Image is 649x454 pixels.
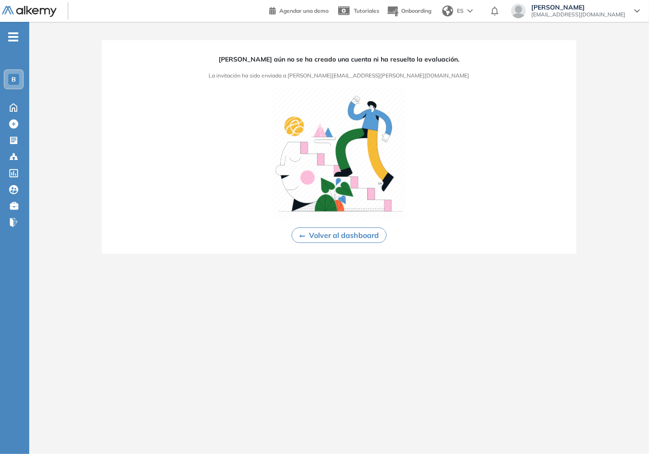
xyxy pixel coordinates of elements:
[8,36,18,38] i: -
[442,5,453,16] img: world
[219,55,460,64] span: [PERSON_NAME] aún no se ha creado una cuenta ni ha resuelto la evaluación.
[299,234,305,238] img: Ícono de flecha
[467,9,473,13] img: arrow
[531,11,625,18] span: [EMAIL_ADDRESS][DOMAIN_NAME]
[209,72,470,80] span: La invitación ha sido enviada a [PERSON_NAME][EMAIL_ADDRESS][PERSON_NAME][DOMAIN_NAME]
[401,7,431,14] span: Onboarding
[292,227,387,243] button: Volver al dashboard
[279,7,329,14] span: Agendar una demo
[2,6,57,17] img: Logo
[11,76,16,83] span: B
[531,4,625,11] span: [PERSON_NAME]
[354,7,379,14] span: Tutoriales
[269,5,329,15] a: Agendar una demo
[457,7,464,15] span: ES
[387,1,431,21] button: Onboarding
